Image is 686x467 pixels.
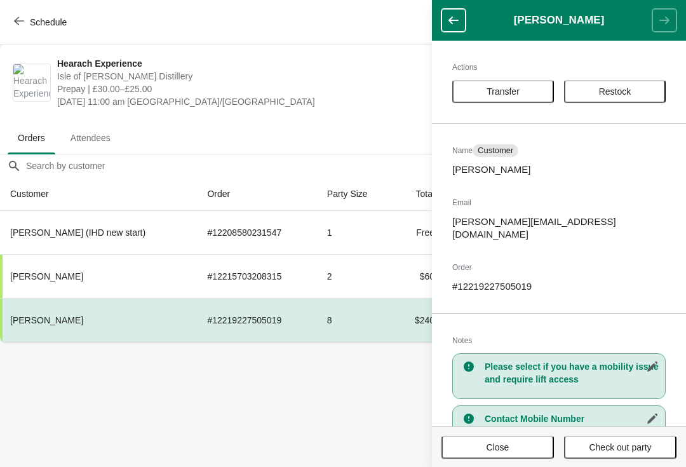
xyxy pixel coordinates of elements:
td: 1 [317,211,394,254]
td: $60 [394,254,445,298]
span: Schedule [30,17,67,27]
span: Close [487,442,509,452]
h2: Email [452,196,666,209]
td: 8 [317,298,394,342]
img: Hearach Experience [13,64,50,101]
span: Transfer [487,86,520,97]
h2: Name [452,144,666,157]
span: Isle of [PERSON_NAME] Distillery [57,70,447,83]
h3: Please select if you have a mobility issue and require lift access [485,360,659,386]
td: # 12219227505019 [197,298,316,342]
button: Schedule [6,11,77,34]
button: Close [441,436,554,459]
h2: Notes [452,334,666,347]
span: Attendees [60,126,121,149]
span: Prepay | £30.00–£25.00 [57,83,447,95]
th: Order [197,177,316,211]
h1: [PERSON_NAME] [466,14,652,27]
p: [PERSON_NAME][EMAIL_ADDRESS][DOMAIN_NAME] [452,215,666,241]
h3: Contact Mobile Number [485,412,659,425]
button: Check out party [564,436,676,459]
td: # 12215703208315 [197,254,316,298]
span: Hearach Experience [57,57,447,70]
span: Customer [478,146,513,156]
td: Free [394,211,445,254]
span: Restock [599,86,631,97]
p: [PERSON_NAME] [452,163,666,176]
input: Search by customer [25,154,686,177]
span: [PERSON_NAME] [10,315,83,325]
p: # 12219227505019 [452,280,666,293]
span: Orders [8,126,55,149]
td: # 12208580231547 [197,211,316,254]
button: Restock [564,80,666,103]
span: [PERSON_NAME] (IHD new start) [10,227,145,238]
button: Transfer [452,80,554,103]
th: Total [394,177,445,211]
span: Check out party [589,442,651,452]
td: 2 [317,254,394,298]
h2: Order [452,261,666,274]
th: Party Size [317,177,394,211]
td: $240 [394,298,445,342]
span: [DATE] 11:00 am [GEOGRAPHIC_DATA]/[GEOGRAPHIC_DATA] [57,95,447,108]
span: [PERSON_NAME] [10,271,83,281]
h2: Actions [452,61,666,74]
